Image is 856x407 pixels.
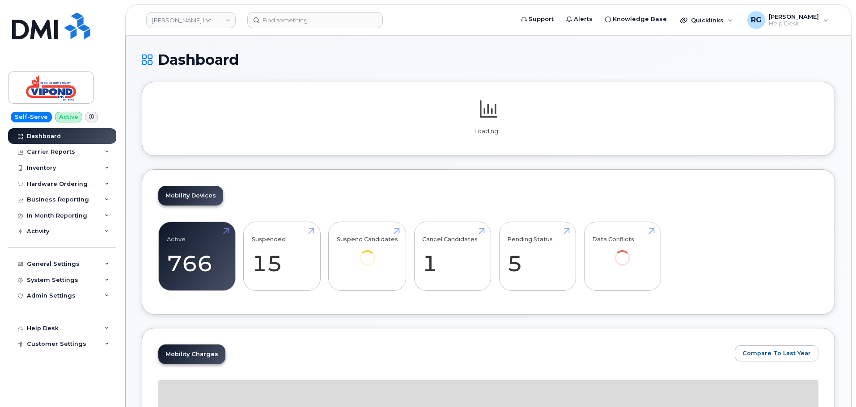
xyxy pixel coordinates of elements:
[158,344,225,364] a: Mobility Charges
[337,227,398,278] a: Suspend Candidates
[742,349,811,357] span: Compare To Last Year
[167,227,227,286] a: Active 766
[507,227,568,286] a: Pending Status 5
[592,227,653,278] a: Data Conflicts
[158,186,223,206] a: Mobility Devices
[252,227,312,286] a: Suspended 15
[422,227,483,286] a: Cancel Candidates 1
[158,127,818,135] p: Loading...
[735,345,818,361] button: Compare To Last Year
[142,52,835,67] h1: Dashboard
